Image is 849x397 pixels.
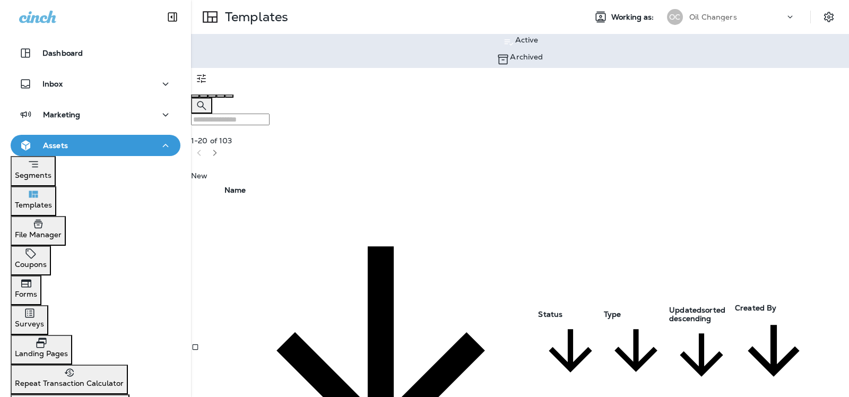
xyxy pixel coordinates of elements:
[221,9,288,25] p: Templates
[611,13,656,22] span: Working as:
[42,49,83,57] p: Dashboard
[191,68,212,89] button: Filters
[15,320,44,328] p: Surveys
[42,80,63,88] p: Inbox
[43,110,80,119] p: Marketing
[43,141,68,150] p: Assets
[604,309,621,319] span: Type
[669,305,701,315] span: Updated
[158,6,187,28] button: Collapse Sidebar
[538,309,602,355] span: Status
[11,216,66,246] button: File Manager
[15,290,37,298] p: Forms
[735,303,776,313] span: Created By
[191,98,212,114] button: Collapse Search
[15,260,47,269] p: Coupons
[15,201,52,209] p: Templates
[689,13,737,21] p: Oil Changers
[11,186,56,216] button: Templates
[669,305,725,323] span: sorted descending
[11,335,72,365] button: Landing Pages
[819,7,838,27] button: Settings
[11,305,48,335] button: Surveys
[510,53,543,61] p: Archived
[224,185,246,195] span: Name
[515,36,539,44] p: Active
[604,309,668,355] span: Type
[11,156,56,186] button: Segments
[11,73,180,94] button: Inbox
[15,349,68,358] p: Landing Pages
[11,275,41,305] button: Forms
[191,171,849,180] p: New
[11,104,180,125] button: Marketing
[15,230,62,239] p: File Manager
[224,185,538,355] span: Name
[191,136,846,145] div: 1 - 20 of 103
[735,303,812,355] span: Created By
[11,246,51,275] button: Coupons
[11,42,180,64] button: Dashboard
[669,305,734,359] span: Updatedsorted descending
[538,309,562,319] span: Status
[11,135,180,156] button: Assets
[15,171,51,179] p: Segments
[15,379,124,387] p: Repeat Transaction Calculator
[11,365,128,394] button: Repeat Transaction Calculator
[667,9,683,25] div: OC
